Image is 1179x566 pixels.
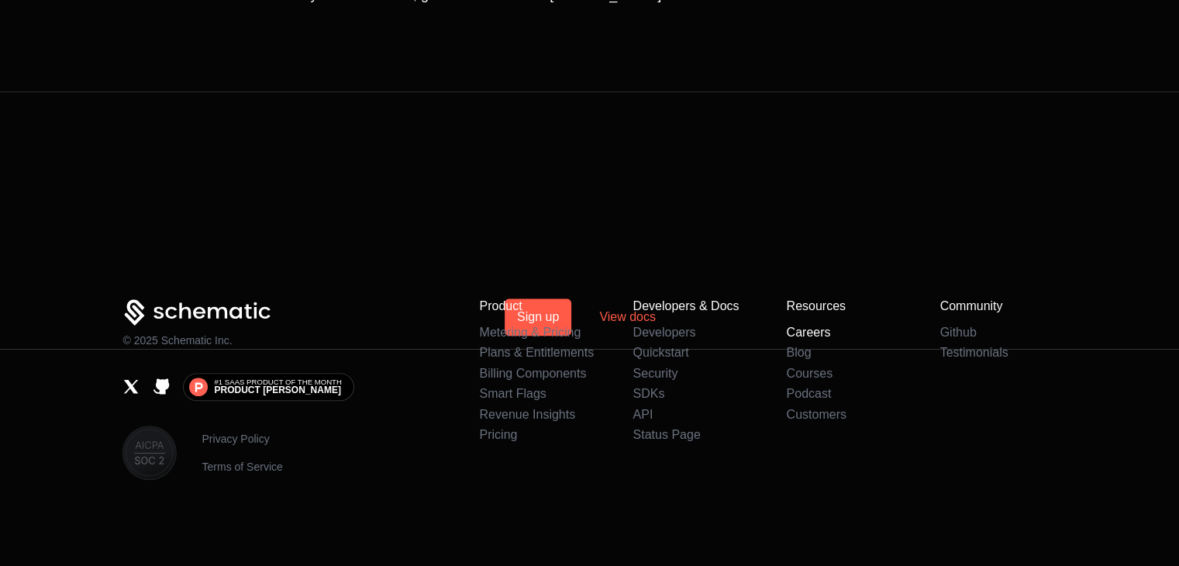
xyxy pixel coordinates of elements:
a: Sign up [505,299,571,336]
a: SDKs [633,387,664,400]
a: Testimonials [939,346,1008,359]
h3: Product [479,299,595,313]
a: Courses [786,367,833,380]
a: Plans & Entitlements [479,346,594,359]
a: Revenue Insights [479,408,575,421]
span: Product [PERSON_NAME] [214,385,340,395]
a: View docs [581,299,674,336]
a: Careers [786,326,830,339]
a: Blog [786,346,811,359]
a: API [633,408,653,421]
a: Github [939,326,976,339]
a: Github [153,378,171,395]
a: Smart Flags [479,387,546,400]
p: © 2025 Schematic Inc. [122,333,232,348]
a: Privacy Policy [202,431,282,447]
a: Metering & Pricing [479,326,581,339]
a: Pricing [479,428,517,441]
h3: Community [939,299,1056,313]
a: Billing Components [479,367,586,380]
a: Customers [786,408,846,421]
a: #1 SaaS Product of the MonthProduct [PERSON_NAME] [183,373,353,401]
a: Terms of Service [202,459,282,475]
a: X [122,378,140,395]
a: Developers [633,326,695,339]
h3: Resources [786,299,902,313]
a: Podcast [786,387,831,400]
a: Security [633,367,677,380]
img: SOC II & Aicapa [122,426,177,480]
h3: Developers & Docs [633,299,749,313]
a: Quickstart [633,346,688,359]
span: #1 SaaS Product of the Month [214,378,341,386]
a: Status Page [633,428,700,441]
